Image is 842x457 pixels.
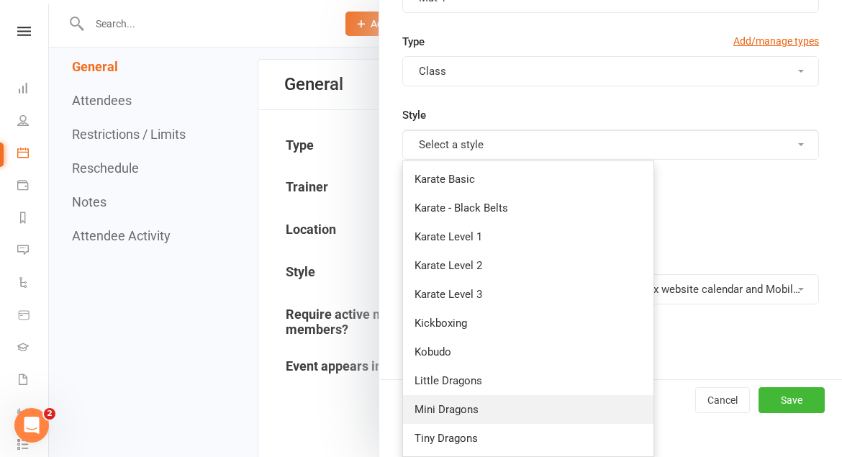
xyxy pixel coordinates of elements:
[17,171,50,203] a: Payments
[695,387,750,413] button: Cancel
[17,203,50,235] a: Reports
[402,130,819,160] button: Select a style
[403,280,653,309] a: Karate Level 3
[403,165,653,194] a: Karate Basic
[403,194,653,222] a: Karate - Black Belts
[402,33,425,50] label: Type
[17,73,50,106] a: Dashboard
[403,222,653,251] a: Karate Level 1
[403,424,653,453] a: Tiny Dragons
[17,138,50,171] a: Calendar
[44,408,55,420] span: 2
[733,33,819,49] a: Add/manage types
[17,300,50,332] a: Product Sales
[17,106,50,138] a: People
[402,107,426,124] label: Style
[403,338,653,366] a: Kobudo
[403,309,653,338] a: Kickboxing
[402,56,819,86] button: Class
[403,395,653,424] a: Mini Dragons
[759,387,825,413] button: Save
[403,251,653,280] a: Karate Level 2
[14,408,49,443] iframe: Intercom live chat
[403,366,653,395] a: Little Dragons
